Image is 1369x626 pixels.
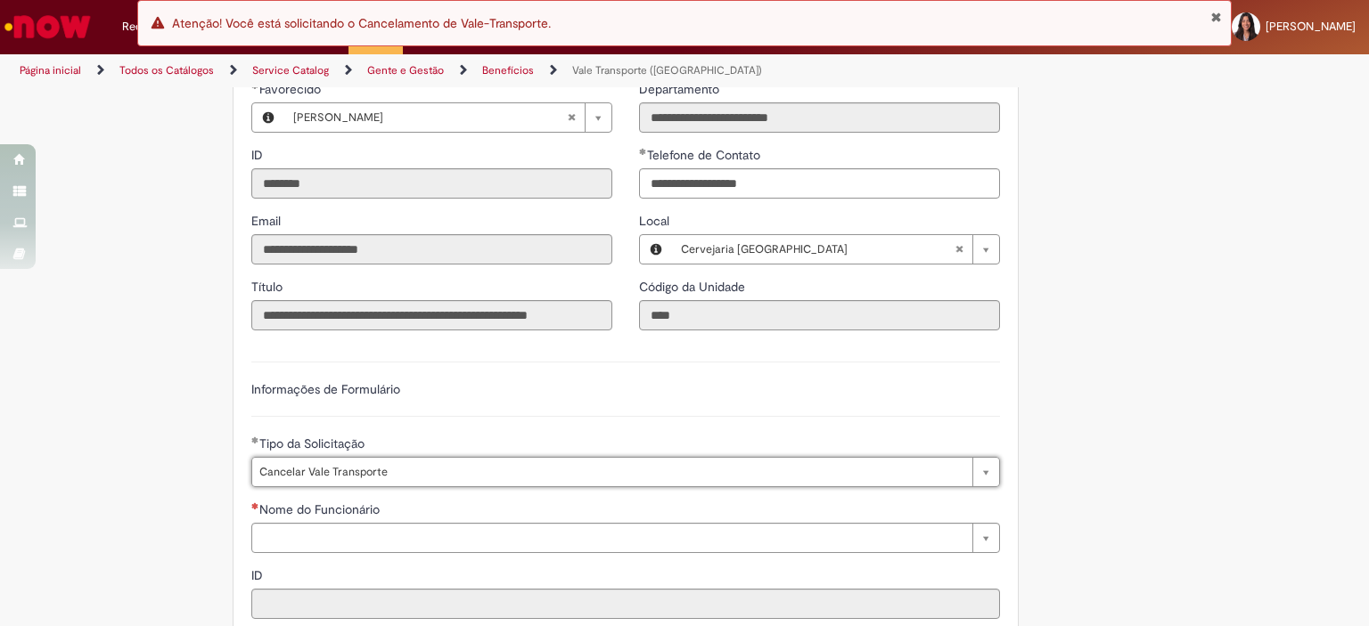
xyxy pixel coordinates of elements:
[251,523,1000,553] a: Limpar campo Nome do Funcionário
[251,234,612,264] input: Email
[639,278,749,296] label: Somente leitura - Código da Unidade
[681,235,955,264] span: Cervejaria [GEOGRAPHIC_DATA]
[251,502,259,509] span: Necessários
[572,63,762,77] a: Vale Transporte ([GEOGRAPHIC_DATA])
[251,213,284,229] span: Somente leitura - Email
[119,63,214,77] a: Todos os Catálogos
[259,458,963,486] span: Cancelar Vale Transporte
[293,103,567,132] span: [PERSON_NAME]
[20,63,81,77] a: Página inicial
[252,63,329,77] a: Service Catalog
[639,300,1000,330] input: Código da Unidade
[172,15,551,31] span: Atenção! Você está solicitando o Cancelamento de Vale-Transporte.
[639,81,723,97] span: Somente leitura - Departamento
[13,54,899,87] ul: Trilhas de página
[251,436,259,443] span: Obrigatório Preenchido
[251,212,284,230] label: Somente leitura - Email
[1266,19,1356,34] span: [PERSON_NAME]
[284,103,611,132] a: [PERSON_NAME]Limpar campo Favorecido
[639,168,1000,199] input: Telefone de Contato
[367,63,444,77] a: Gente e Gestão
[251,381,400,397] label: Informações de Formulário
[251,168,612,199] input: ID
[252,103,284,132] button: Favorecido, Visualizar este registro Julie Alves Filgueira De Andrade
[639,102,1000,133] input: Departamento
[639,80,723,98] label: Somente leitura - Departamento
[639,148,647,155] span: Obrigatório Preenchido
[251,278,286,296] label: Somente leitura - Título
[259,435,368,451] span: Tipo da Solicitação
[251,567,266,583] span: Somente leitura - ID
[639,213,673,229] span: Local
[482,63,534,77] a: Benefícios
[259,81,324,97] span: Necessários - Favorecido
[251,146,266,164] label: Somente leitura - ID
[640,235,672,264] button: Local, Visualizar este registro Cervejaria Rio de Janeiro
[251,147,266,163] span: Somente leitura - ID
[122,18,184,36] span: Requisições
[251,589,1000,619] input: ID
[2,9,94,45] img: ServiceNow
[259,501,383,517] span: Nome do Funcionário
[647,147,764,163] span: Telefone de Contato
[251,300,612,330] input: Título
[946,235,972,264] abbr: Limpar campo Local
[1210,10,1222,24] button: Fechar Notificação
[672,235,999,264] a: Cervejaria [GEOGRAPHIC_DATA]Limpar campo Local
[639,279,749,295] span: Somente leitura - Código da Unidade
[251,279,286,295] span: Somente leitura - Título
[558,103,585,132] abbr: Limpar campo Favorecido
